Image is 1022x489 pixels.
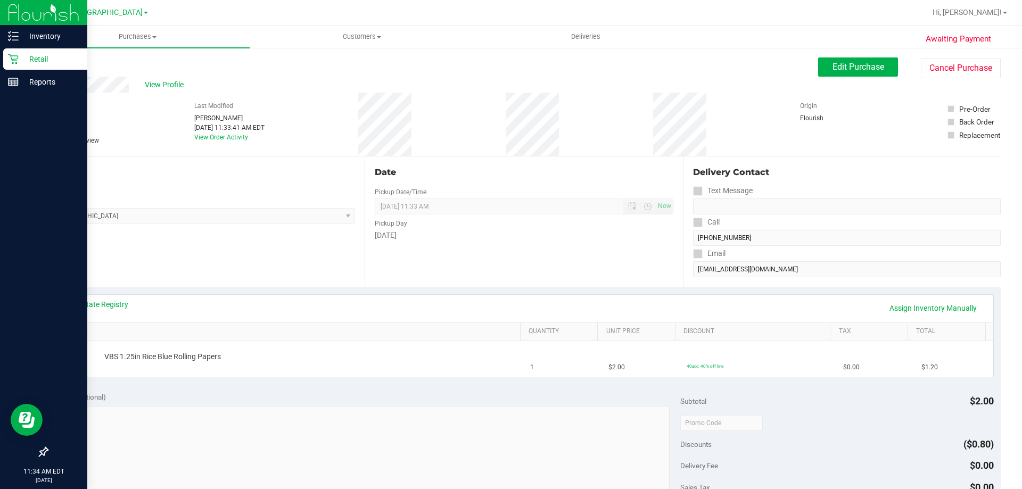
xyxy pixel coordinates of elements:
[26,32,250,42] span: Purchases
[693,183,753,198] label: Text Message
[693,198,1001,214] input: Format: (999) 999-9999
[959,104,991,114] div: Pre-Order
[683,327,826,336] a: Discount
[529,327,594,336] a: Quantity
[843,362,860,372] span: $0.00
[883,299,984,317] a: Assign Inventory Manually
[970,460,994,471] span: $0.00
[474,26,698,48] a: Deliveries
[693,246,726,261] label: Email
[608,362,625,372] span: $2.00
[8,31,19,42] inline-svg: Inventory
[970,395,994,407] span: $2.00
[800,101,817,111] label: Origin
[5,467,83,476] p: 11:34 AM EDT
[687,363,723,369] span: 40acc: 40% off line
[8,54,19,64] inline-svg: Retail
[933,8,1002,16] span: Hi, [PERSON_NAME]!
[680,461,718,470] span: Delivery Fee
[375,166,673,179] div: Date
[680,435,712,454] span: Discounts
[194,123,265,132] div: [DATE] 11:33:41 AM EDT
[375,230,673,241] div: [DATE]
[64,299,128,310] a: View State Registry
[375,187,426,197] label: Pickup Date/Time
[530,362,534,372] span: 1
[194,134,248,141] a: View Order Activity
[250,26,474,48] a: Customers
[8,77,19,87] inline-svg: Reports
[375,219,407,228] label: Pickup Day
[63,327,516,336] a: SKU
[19,30,83,43] p: Inventory
[839,327,904,336] a: Tax
[921,362,938,372] span: $1.20
[959,130,1000,140] div: Replacement
[606,327,671,336] a: Unit Price
[194,113,265,123] div: [PERSON_NAME]
[818,57,898,77] button: Edit Purchase
[19,53,83,65] p: Retail
[680,397,706,405] span: Subtotal
[557,32,615,42] span: Deliveries
[921,58,1001,78] button: Cancel Purchase
[250,32,473,42] span: Customers
[680,415,763,431] input: Promo Code
[926,33,991,45] span: Awaiting Payment
[963,438,994,450] span: ($0.80)
[11,404,43,436] iframe: Resource center
[916,327,981,336] a: Total
[833,62,884,72] span: Edit Purchase
[693,166,1001,179] div: Delivery Contact
[19,76,83,88] p: Reports
[959,117,994,127] div: Back Order
[5,476,83,484] p: [DATE]
[800,113,853,123] div: Flourish
[145,79,187,90] span: View Profile
[194,101,233,111] label: Last Modified
[26,26,250,48] a: Purchases
[693,230,1001,246] input: Format: (999) 999-9999
[47,166,355,179] div: Location
[70,8,143,17] span: [GEOGRAPHIC_DATA]
[693,214,720,230] label: Call
[104,352,221,362] span: VBS 1.25in Rice Blue Rolling Papers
